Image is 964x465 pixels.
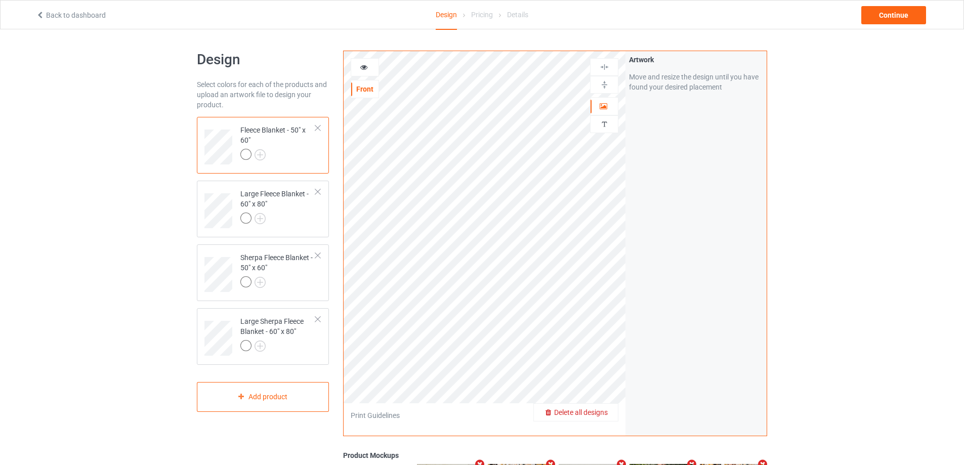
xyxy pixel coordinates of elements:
div: Sherpa Fleece Blanket - 50" x 60" [240,252,316,287]
div: Large Sherpa Fleece Blanket - 60" x 80" [197,308,329,365]
div: Large Fleece Blanket - 60" x 80" [240,189,316,223]
a: Back to dashboard [36,11,106,19]
img: svg%3E%0A [600,119,609,129]
span: Delete all designs [554,408,608,416]
img: svg+xml;base64,PD94bWwgdmVyc2lvbj0iMS4wIiBlbmNvZGluZz0iVVRGLTgiPz4KPHN2ZyB3aWR0aD0iMjJweCIgaGVpZ2... [255,341,266,352]
div: Select colors for each of the products and upload an artwork file to design your product. [197,79,329,110]
h1: Design [197,51,329,69]
img: svg%3E%0A [600,62,609,72]
div: Product Mockups [343,450,767,460]
img: svg+xml;base64,PD94bWwgdmVyc2lvbj0iMS4wIiBlbmNvZGluZz0iVVRGLTgiPz4KPHN2ZyB3aWR0aD0iMjJweCIgaGVpZ2... [255,213,266,224]
div: Details [507,1,528,29]
div: Artwork [629,55,763,65]
div: Sherpa Fleece Blanket - 50" x 60" [197,244,329,301]
div: Move and resize the design until you have found your desired placement [629,72,763,92]
div: Large Sherpa Fleece Blanket - 60" x 80" [240,316,316,351]
div: Large Fleece Blanket - 60" x 80" [197,181,329,237]
div: Design [436,1,457,30]
div: Pricing [471,1,493,29]
img: svg%3E%0A [600,80,609,90]
div: Front [351,84,379,94]
div: Fleece Blanket - 50" x 60" [197,117,329,174]
div: Print Guidelines [351,410,400,420]
div: Add product [197,382,329,412]
div: Continue [861,6,926,24]
img: svg+xml;base64,PD94bWwgdmVyc2lvbj0iMS4wIiBlbmNvZGluZz0iVVRGLTgiPz4KPHN2ZyB3aWR0aD0iMjJweCIgaGVpZ2... [255,149,266,160]
img: svg+xml;base64,PD94bWwgdmVyc2lvbj0iMS4wIiBlbmNvZGluZz0iVVRGLTgiPz4KPHN2ZyB3aWR0aD0iMjJweCIgaGVpZ2... [255,277,266,288]
div: Fleece Blanket - 50" x 60" [240,125,316,159]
